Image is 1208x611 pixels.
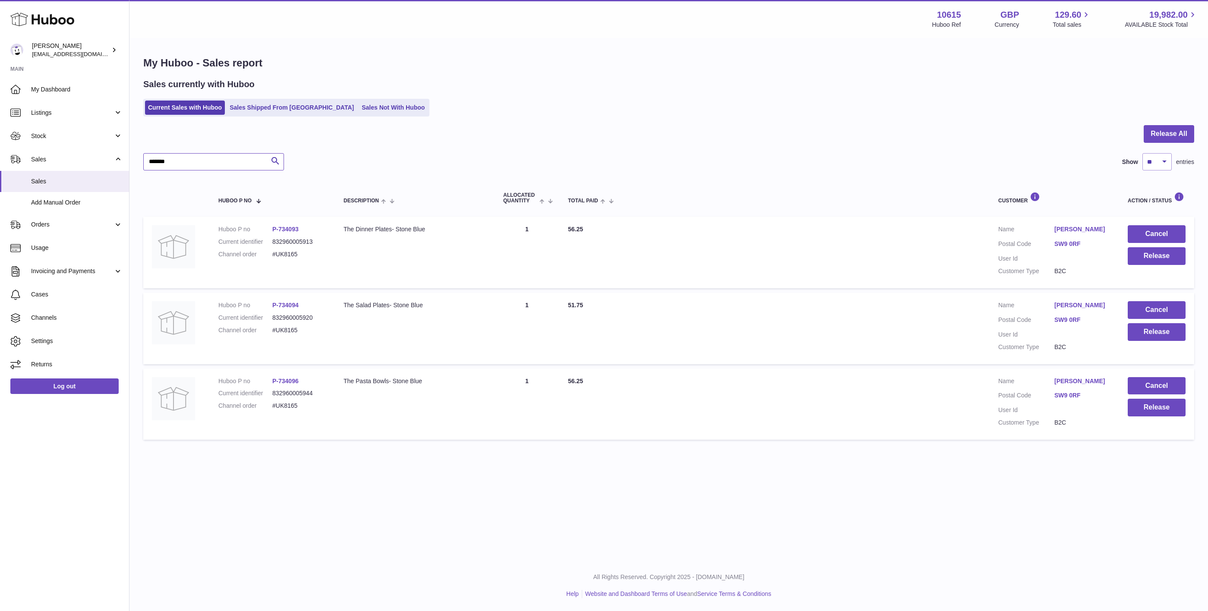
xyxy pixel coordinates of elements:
div: The Salad Plates- Stone Blue [344,301,486,309]
button: Release [1128,247,1186,265]
button: Cancel [1128,225,1186,243]
div: Currency [995,21,1019,29]
dt: Customer Type [998,343,1054,351]
button: Release [1128,399,1186,416]
dd: B2C [1054,267,1110,275]
span: 51.75 [568,302,583,309]
p: All Rights Reserved. Copyright 2025 - [DOMAIN_NAME] [136,573,1201,581]
dd: #UK8165 [272,250,326,258]
button: Cancel [1128,377,1186,395]
a: SW9 0RF [1054,240,1110,248]
dt: Current identifier [218,314,272,322]
span: Add Manual Order [31,198,123,207]
button: Release All [1144,125,1194,143]
span: Total sales [1053,21,1091,29]
a: Sales Not With Huboo [359,101,428,115]
dt: Customer Type [998,419,1054,427]
a: P-734093 [272,226,299,233]
img: fulfillment@fable.com [10,44,23,57]
strong: GBP [1000,9,1019,21]
img: no-photo.jpg [152,225,195,268]
dd: 832960005944 [272,389,326,397]
span: 129.60 [1055,9,1081,21]
li: and [582,590,771,598]
span: Description [344,198,379,204]
strong: 10615 [937,9,961,21]
dd: 832960005913 [272,238,326,246]
div: Action / Status [1128,192,1186,204]
h2: Sales currently with Huboo [143,79,255,90]
dt: Channel order [218,250,272,258]
dt: Channel order [218,402,272,410]
dd: 832960005920 [272,314,326,322]
span: Total paid [568,198,598,204]
dt: Channel order [218,326,272,334]
dt: User Id [998,331,1054,339]
span: Listings [31,109,114,117]
td: 1 [495,293,559,364]
button: Release [1128,323,1186,341]
span: AVAILABLE Stock Total [1125,21,1198,29]
div: The Pasta Bowls- Stone Blue [344,377,486,385]
a: P-734094 [272,302,299,309]
a: 19,982.00 AVAILABLE Stock Total [1125,9,1198,29]
a: [PERSON_NAME] [1054,377,1110,385]
a: Website and Dashboard Terms of Use [585,590,687,597]
span: 56.25 [568,378,583,384]
a: SW9 0RF [1054,391,1110,400]
span: Channels [31,314,123,322]
div: Customer [998,192,1110,204]
a: Log out [10,378,119,394]
a: [PERSON_NAME] [1054,225,1110,233]
dt: Postal Code [998,316,1054,326]
span: Orders [31,220,114,229]
dt: Customer Type [998,267,1054,275]
span: Settings [31,337,123,345]
dd: B2C [1054,419,1110,427]
span: Invoicing and Payments [31,267,114,275]
dd: B2C [1054,343,1110,351]
label: Show [1122,158,1138,166]
a: Sales Shipped From [GEOGRAPHIC_DATA] [227,101,357,115]
a: Service Terms & Conditions [697,590,771,597]
span: entries [1176,158,1194,166]
img: no-photo.jpg [152,301,195,344]
dt: Name [998,225,1054,236]
dt: User Id [998,406,1054,414]
button: Cancel [1128,301,1186,319]
dd: #UK8165 [272,326,326,334]
dt: Current identifier [218,389,272,397]
dt: User Id [998,255,1054,263]
span: Cases [31,290,123,299]
a: Current Sales with Huboo [145,101,225,115]
span: ALLOCATED Quantity [503,192,537,204]
dt: Postal Code [998,391,1054,402]
div: Huboo Ref [932,21,961,29]
a: [PERSON_NAME] [1054,301,1110,309]
dt: Huboo P no [218,377,272,385]
dt: Name [998,377,1054,387]
span: 19,982.00 [1149,9,1188,21]
span: My Dashboard [31,85,123,94]
a: SW9 0RF [1054,316,1110,324]
dt: Current identifier [218,238,272,246]
div: [PERSON_NAME] [32,42,110,58]
td: 1 [495,368,559,440]
span: Returns [31,360,123,368]
img: no-photo.jpg [152,377,195,420]
dt: Name [998,301,1054,312]
h1: My Huboo - Sales report [143,56,1194,70]
dd: #UK8165 [272,402,326,410]
span: [EMAIL_ADDRESS][DOMAIN_NAME] [32,50,127,57]
span: 56.25 [568,226,583,233]
a: Help [566,590,579,597]
span: Stock [31,132,114,140]
span: Sales [31,177,123,186]
span: Huboo P no [218,198,252,204]
dt: Huboo P no [218,225,272,233]
span: Sales [31,155,114,164]
a: 129.60 Total sales [1053,9,1091,29]
div: The Dinner Plates- Stone Blue [344,225,486,233]
span: Usage [31,244,123,252]
dt: Postal Code [998,240,1054,250]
